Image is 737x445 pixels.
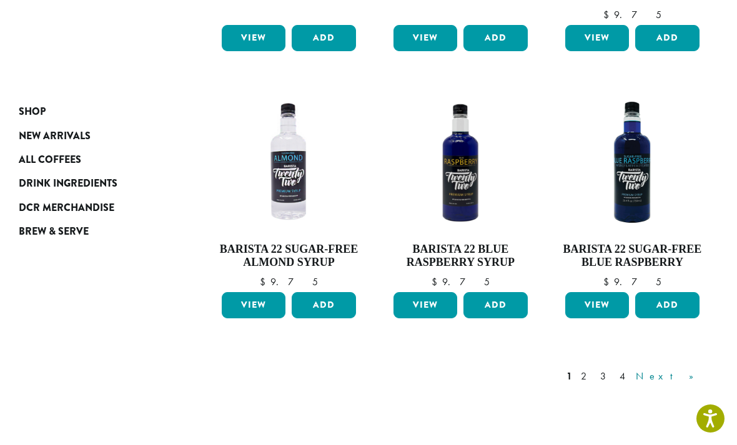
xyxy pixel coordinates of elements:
a: DCR Merchandise [19,196,166,220]
a: View [222,25,285,51]
a: All Coffees [19,148,166,172]
span: $ [432,275,442,288]
a: Shop [19,100,166,124]
img: SF-BLUE-RASPBERRY-e1715970249262.png [562,92,703,233]
span: DCR Merchandise [19,200,114,216]
a: View [393,292,457,318]
h4: Barista 22 Sugar-Free Almond Syrup [219,243,359,270]
bdi: 9.75 [432,275,490,288]
a: New Arrivals [19,124,166,147]
span: $ [260,275,270,288]
span: Brew & Serve [19,224,89,240]
a: 3 [598,369,613,384]
a: 2 [578,369,594,384]
a: Barista 22 Blue Raspberry Syrup $9.75 [390,92,531,287]
a: Brew & Serve [19,220,166,243]
h4: Barista 22 Sugar-Free Blue Raspberry [562,243,703,270]
h4: Barista 22 Blue Raspberry Syrup [390,243,531,270]
button: Add [635,292,699,318]
a: Barista 22 Sugar-Free Blue Raspberry $9.75 [562,92,703,287]
a: View [393,25,457,51]
span: New Arrivals [19,129,91,144]
button: Add [463,25,527,51]
button: Add [292,25,355,51]
a: View [565,25,629,51]
a: View [222,292,285,318]
a: Barista 22 Sugar-Free Almond Syrup $9.75 [219,92,359,287]
bdi: 9.75 [603,275,661,288]
a: 4 [617,369,630,384]
a: 1 [564,369,575,384]
span: All Coffees [19,152,81,168]
a: Drink Ingredients [19,172,166,195]
button: Add [463,292,527,318]
span: Shop [19,104,46,120]
img: B22-Blue-Raspberry-1200x-300x300.png [390,92,531,233]
span: Drink Ingredients [19,176,117,192]
bdi: 9.75 [603,8,661,21]
span: $ [603,8,614,21]
button: Add [292,292,355,318]
span: $ [603,275,614,288]
a: View [565,292,629,318]
img: B22-SF-ALMOND-300x300.png [219,92,359,233]
a: Next » [633,369,705,384]
bdi: 9.75 [260,275,318,288]
button: Add [635,25,699,51]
